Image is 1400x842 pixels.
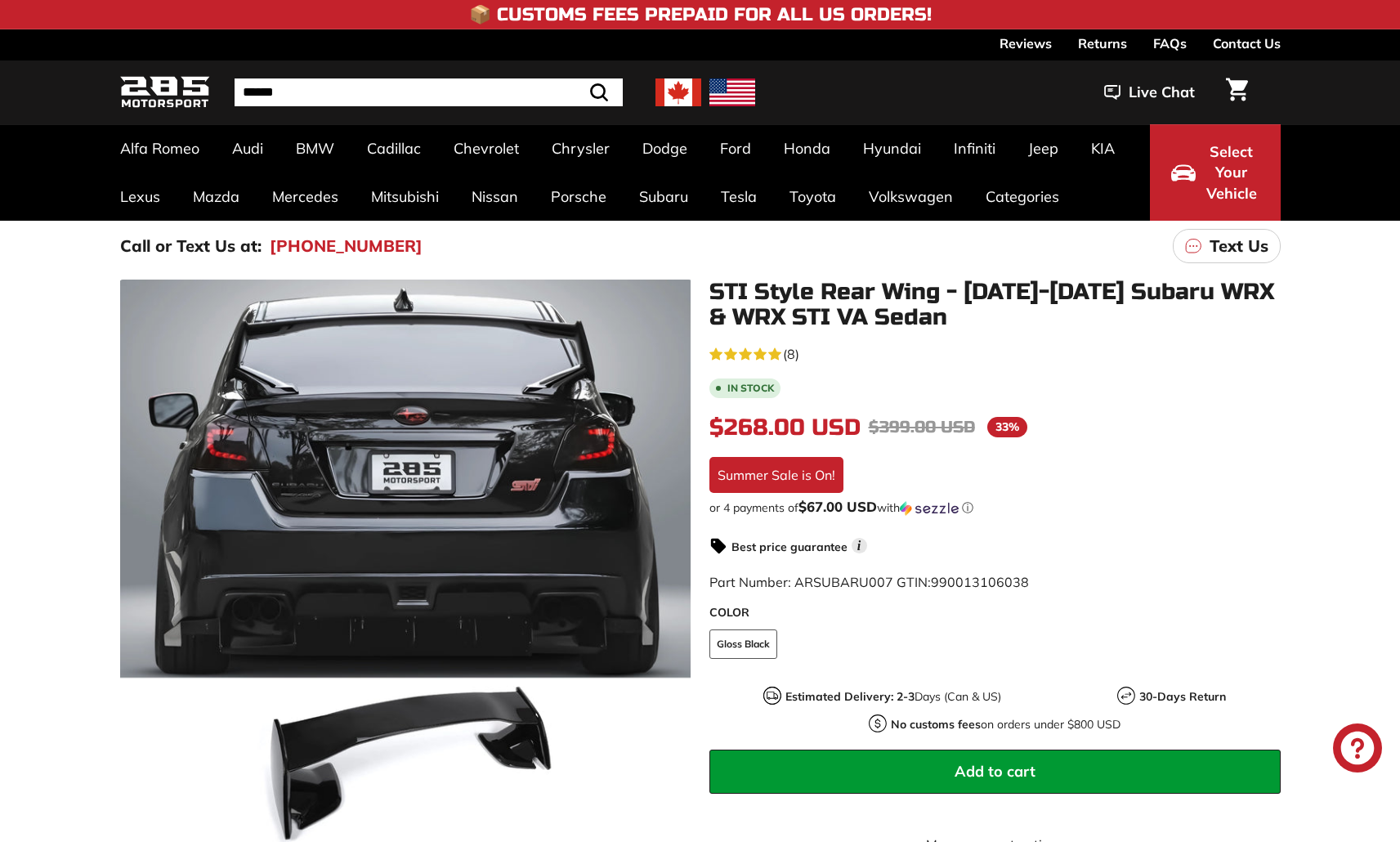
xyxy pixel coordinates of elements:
a: Alfa Romeo [104,124,216,172]
a: Honda [767,124,847,172]
a: Cadillac [351,124,437,172]
a: KIA [1075,124,1131,172]
span: i [852,538,867,553]
h4: 📦 Customs Fees Prepaid for All US Orders! [469,5,932,25]
div: or 4 payments of with [709,499,1281,516]
a: Mitsubishi [355,172,455,221]
button: Select Your Vehicle [1150,124,1281,221]
a: Infiniti [937,124,1012,172]
inbox-online-store-chat: Shopify online store chat [1328,723,1387,777]
a: Ford [704,124,767,172]
a: Reviews [1000,29,1052,57]
a: Hyundai [847,124,937,172]
a: Porsche [535,172,623,221]
a: Chevrolet [437,124,535,172]
span: Live Chat [1129,82,1195,103]
span: Add to cart [955,762,1035,781]
a: [PHONE_NUMBER] [270,234,423,258]
a: Dodge [626,124,704,172]
a: Tesla [704,172,773,221]
strong: Estimated Delivery: 2-3 [785,689,915,704]
button: Live Chat [1083,72,1216,113]
strong: No customs fees [891,717,981,732]
p: Call or Text Us at: [120,234,262,258]
strong: 30-Days Return [1139,689,1226,704]
button: Add to cart [709,750,1281,794]
a: Toyota [773,172,852,221]
a: Nissan [455,172,535,221]
a: Returns [1078,29,1127,57]
span: (8) [783,344,799,364]
a: BMW [280,124,351,172]
a: Lexus [104,172,177,221]
p: Text Us [1210,234,1268,258]
input: Search [235,78,623,106]
div: Summer Sale is On! [709,457,843,493]
div: or 4 payments of$67.00 USDwithSezzle Click to learn more about Sezzle [709,499,1281,516]
a: Text Us [1173,229,1281,263]
a: Mercedes [256,172,355,221]
a: 4.6 rating (8 votes) [709,343,1281,364]
b: In stock [727,383,774,393]
h1: STI Style Rear Wing - [DATE]-[DATE] Subaru WRX & WRX STI VA Sedan [709,280,1281,330]
span: 33% [987,417,1027,437]
span: Part Number: ARSUBARU007 GTIN: [709,574,1029,590]
a: Audi [216,124,280,172]
strong: Best price guarantee [731,540,848,554]
img: Sezzle [900,501,959,516]
span: Select Your Vehicle [1204,141,1259,204]
span: $399.00 USD [869,417,975,437]
a: Categories [969,172,1076,221]
label: COLOR [709,604,1281,621]
a: Mazda [177,172,256,221]
span: $67.00 USD [798,498,877,515]
a: Volkswagen [852,172,969,221]
p: on orders under $800 USD [891,716,1120,733]
a: Cart [1216,65,1258,120]
a: Chrysler [535,124,626,172]
a: Subaru [623,172,704,221]
a: Jeep [1012,124,1075,172]
span: $268.00 USD [709,414,861,441]
a: FAQs [1153,29,1187,57]
img: Logo_285_Motorsport_areodynamics_components [120,74,210,112]
a: Contact Us [1213,29,1281,57]
span: 990013106038 [931,574,1029,590]
p: Days (Can & US) [785,688,1001,705]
